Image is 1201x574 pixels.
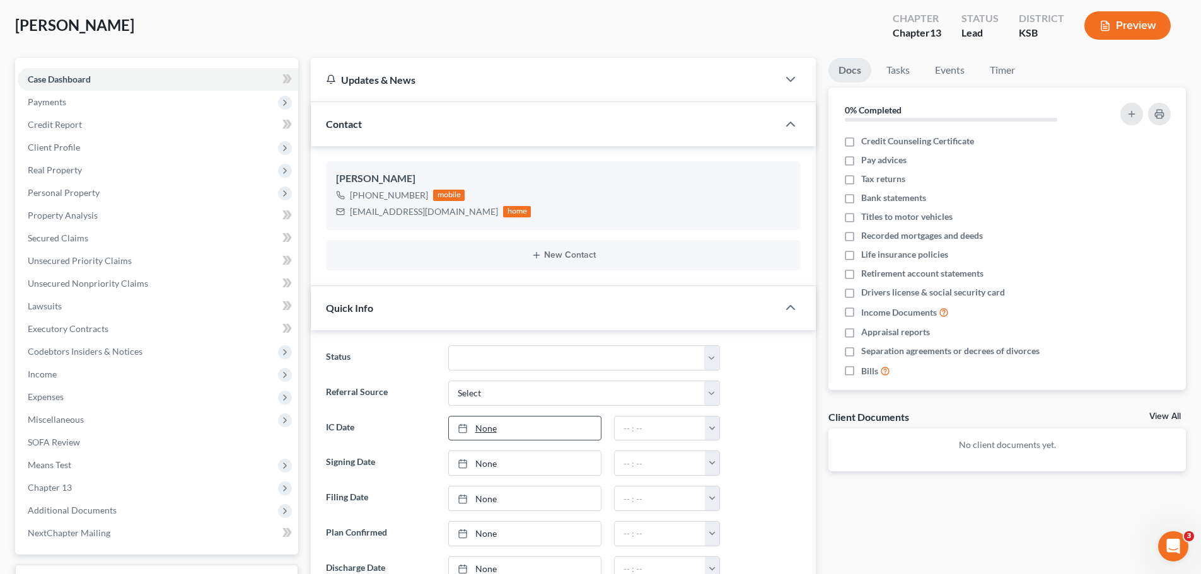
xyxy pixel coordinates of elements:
[861,154,907,166] span: Pay advices
[18,113,298,136] a: Credit Report
[838,439,1176,451] p: No client documents yet.
[18,250,298,272] a: Unsecured Priority Claims
[320,345,441,370] label: Status
[28,527,110,538] span: NextChapter Mailing
[433,190,465,201] div: mobile
[28,187,100,198] span: Personal Property
[861,135,974,147] span: Credit Counseling Certificate
[28,369,57,379] span: Income
[28,459,71,470] span: Means Test
[1149,412,1181,421] a: View All
[980,58,1025,83] a: Timer
[1184,531,1194,541] span: 3
[28,301,62,311] span: Lawsuits
[1158,531,1188,561] iframe: Intercom live chat
[28,414,84,425] span: Miscellaneous
[861,210,953,223] span: Titles to motor vehicles
[326,302,373,314] span: Quick Info
[336,171,791,187] div: [PERSON_NAME]
[861,173,905,185] span: Tax returns
[615,486,705,510] input: -- : --
[320,451,441,476] label: Signing Date
[961,11,999,26] div: Status
[828,410,909,423] div: Client Documents
[28,346,142,357] span: Codebtors Insiders & Notices
[1019,26,1064,40] div: KSB
[861,326,930,338] span: Appraisal reports
[336,250,791,260] button: New Contact
[893,26,941,40] div: Chapter
[350,189,428,202] div: [PHONE_NUMBER]
[28,482,72,493] span: Chapter 13
[845,105,902,115] strong: 0% Completed
[18,204,298,227] a: Property Analysis
[28,164,82,175] span: Real Property
[28,437,80,447] span: SOFA Review
[449,416,601,440] a: None
[615,522,705,546] input: -- : --
[28,74,91,84] span: Case Dashboard
[28,505,117,515] span: Additional Documents
[28,142,80,152] span: Client Profile
[1084,11,1171,40] button: Preview
[28,391,64,402] span: Expenses
[28,210,98,221] span: Property Analysis
[28,278,148,289] span: Unsecured Nonpriority Claims
[876,58,920,83] a: Tasks
[28,96,66,107] span: Payments
[18,318,298,340] a: Executory Contracts
[326,73,763,86] div: Updates & News
[961,26,999,40] div: Lead
[18,431,298,454] a: SOFA Review
[320,416,441,441] label: IC Date
[893,11,941,26] div: Chapter
[326,118,362,130] span: Contact
[18,68,298,91] a: Case Dashboard
[18,227,298,250] a: Secured Claims
[861,192,926,204] span: Bank statements
[28,255,132,266] span: Unsecured Priority Claims
[925,58,975,83] a: Events
[449,522,601,546] a: None
[28,323,108,334] span: Executory Contracts
[18,522,298,544] a: NextChapter Mailing
[320,486,441,511] label: Filing Date
[861,267,983,280] span: Retirement account statements
[930,26,941,38] span: 13
[15,16,134,34] span: [PERSON_NAME]
[861,345,1040,357] span: Separation agreements or decrees of divorces
[1019,11,1064,26] div: District
[18,272,298,295] a: Unsecured Nonpriority Claims
[615,416,705,440] input: -- : --
[320,381,441,406] label: Referral Source
[449,486,601,510] a: None
[350,205,498,218] div: [EMAIL_ADDRESS][DOMAIN_NAME]
[28,119,82,130] span: Credit Report
[861,306,937,319] span: Income Documents
[320,521,441,546] label: Plan Confirmed
[449,451,601,475] a: None
[861,229,983,242] span: Recorded mortgages and deeds
[615,451,705,475] input: -- : --
[18,295,298,318] a: Lawsuits
[503,206,531,217] div: home
[28,232,88,243] span: Secured Claims
[828,58,871,83] a: Docs
[861,248,948,261] span: Life insurance policies
[861,365,878,377] span: Bills
[861,286,1005,299] span: Drivers license & social security card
